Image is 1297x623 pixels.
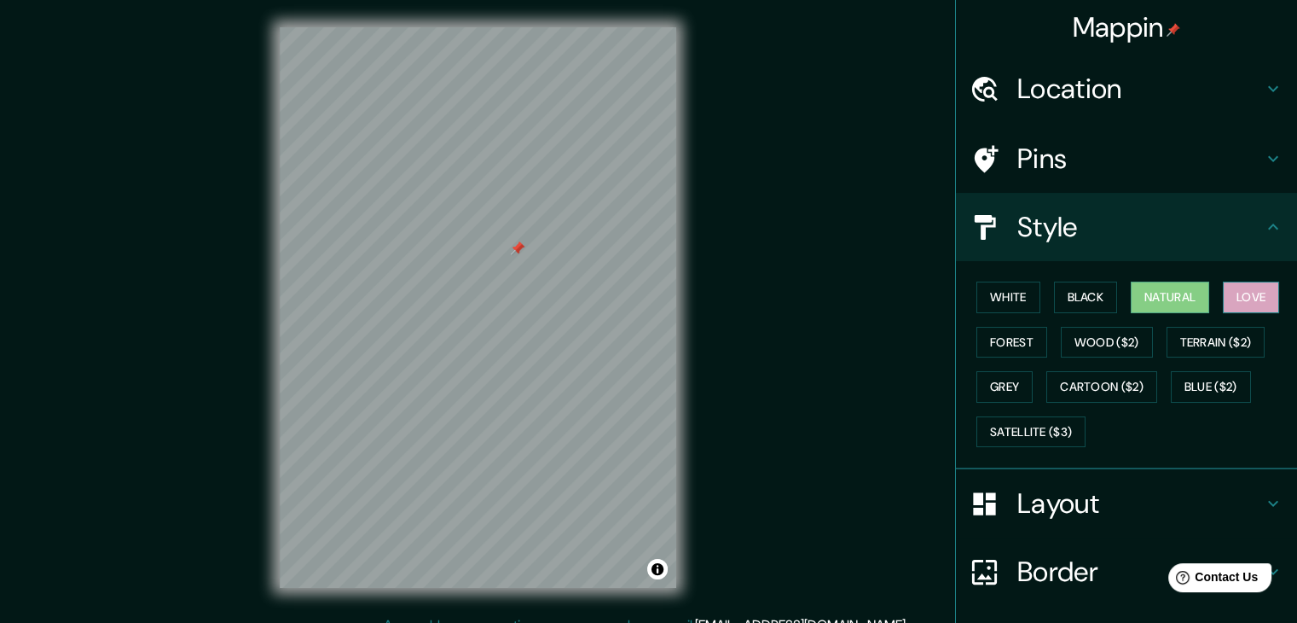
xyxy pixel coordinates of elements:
div: Location [956,55,1297,123]
button: Toggle attribution [647,559,668,579]
h4: Pins [1017,142,1263,176]
h4: Layout [1017,486,1263,521]
button: Black [1054,282,1118,313]
h4: Border [1017,555,1263,589]
img: pin-icon.png [1167,23,1180,37]
button: Blue ($2) [1171,371,1251,403]
div: Pins [956,125,1297,193]
button: Satellite ($3) [976,416,1086,448]
button: Love [1223,282,1279,313]
div: Style [956,193,1297,261]
div: Layout [956,469,1297,538]
h4: Style [1017,210,1263,244]
button: Grey [976,371,1033,403]
button: White [976,282,1040,313]
div: Border [956,538,1297,606]
canvas: Map [280,27,676,588]
button: Terrain ($2) [1167,327,1265,358]
button: Cartoon ($2) [1046,371,1157,403]
button: Wood ($2) [1061,327,1153,358]
iframe: Help widget launcher [1145,556,1278,604]
button: Forest [976,327,1047,358]
h4: Location [1017,72,1263,106]
h4: Mappin [1073,10,1181,44]
button: Natural [1131,282,1209,313]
